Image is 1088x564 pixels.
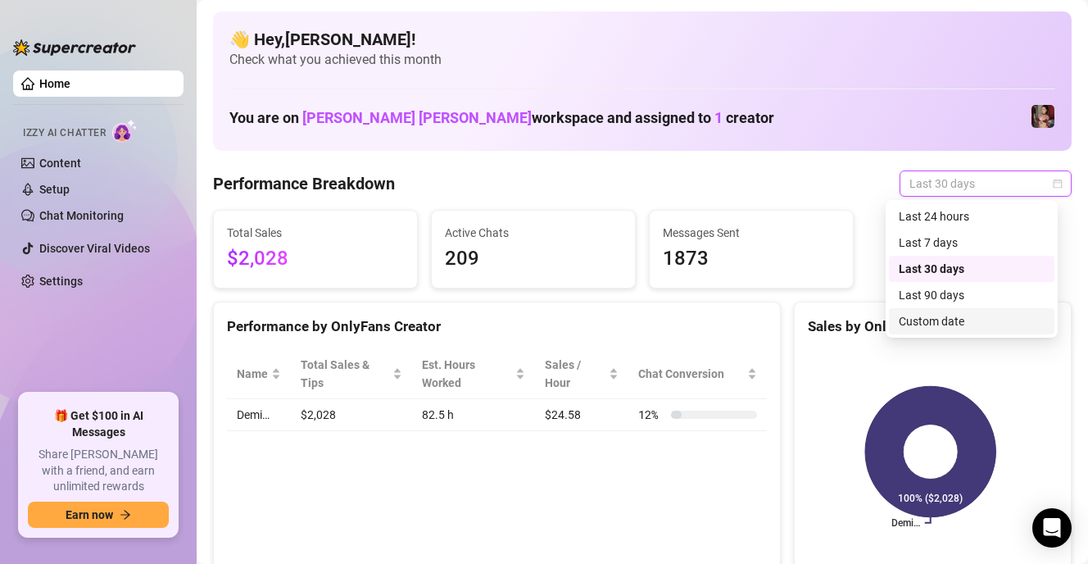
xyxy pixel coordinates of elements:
th: Chat Conversion [628,349,767,399]
div: Last 30 days [899,260,1045,278]
td: 82.5 h [412,399,535,431]
span: [PERSON_NAME] [PERSON_NAME] [302,109,532,126]
div: Last 24 hours [889,203,1054,230]
div: Last 90 days [899,286,1045,304]
div: Custom date [899,312,1045,330]
span: Total Sales [227,224,404,242]
a: Content [39,157,81,170]
span: Active Chats [445,224,622,242]
td: $2,028 [291,399,412,431]
a: Home [39,77,70,90]
h4: Performance Breakdown [213,172,395,195]
span: 1873 [663,243,840,275]
a: Chat Monitoring [39,209,124,222]
div: Performance by OnlyFans Creator [227,316,767,338]
span: 209 [445,243,622,275]
td: $24.58 [535,399,628,431]
span: Name [237,365,268,383]
span: Earn now [66,508,113,521]
span: 1 [714,109,723,126]
span: Share [PERSON_NAME] with a friend, and earn unlimited rewards [28,447,169,495]
span: Sales / Hour [545,356,605,392]
h1: You are on workspace and assigned to creator [229,109,774,127]
div: Last 7 days [899,234,1045,252]
text: Demi… [891,517,920,529]
th: Total Sales & Tips [291,349,412,399]
span: Chat Conversion [638,365,744,383]
span: Last 30 days [909,171,1062,196]
div: Last 90 days [889,282,1054,308]
button: Earn nowarrow-right [28,502,169,528]
span: Check what you achieved this month [229,51,1055,69]
div: Open Intercom Messenger [1032,508,1072,548]
td: Demi… [227,399,291,431]
a: Setup [39,183,70,196]
span: calendar [1053,179,1063,189]
div: Custom date [889,308,1054,334]
span: Total Sales & Tips [301,356,389,392]
div: Last 24 hours [899,207,1045,225]
img: Demi [1031,105,1054,128]
span: 🎁 Get $100 in AI Messages [28,408,169,440]
th: Name [227,349,291,399]
div: Est. Hours Worked [422,356,512,392]
a: Settings [39,275,83,288]
span: arrow-right [120,509,131,521]
a: Discover Viral Videos [39,242,150,255]
th: Sales / Hour [535,349,628,399]
span: Izzy AI Chatter [23,125,106,141]
div: Last 7 days [889,230,1054,256]
div: Last 30 days [889,256,1054,282]
img: logo-BBDzfeDw.svg [13,39,136,56]
h4: 👋 Hey, [PERSON_NAME] ! [229,28,1055,51]
span: 12 % [638,406,664,424]
span: Messages Sent [663,224,840,242]
img: AI Chatter [112,119,138,143]
span: $2,028 [227,243,404,275]
div: Sales by OnlyFans Creator [808,316,1058,338]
